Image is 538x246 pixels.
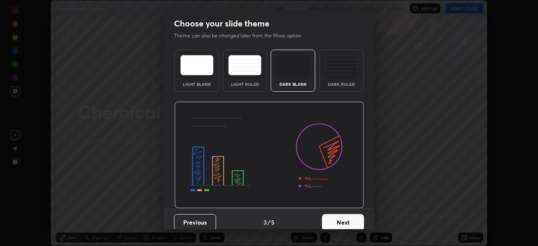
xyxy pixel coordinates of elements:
img: darkRuledTheme.de295e13.svg [324,55,358,75]
button: Next [322,214,364,231]
img: lightRuledTheme.5fabf969.svg [228,55,261,75]
div: Light Blank [180,82,214,86]
h4: 3 [264,218,267,227]
div: Dark Blank [276,82,310,86]
img: lightTheme.e5ed3b09.svg [180,55,214,75]
p: Theme can also be changed later from the More option [174,32,310,40]
img: darkThemeBanner.d06ce4a2.svg [174,102,364,209]
button: Previous [174,214,216,231]
img: darkTheme.f0cc69e5.svg [277,55,310,75]
div: Light Ruled [228,82,262,86]
h4: 5 [271,218,274,227]
h2: Choose your slide theme [174,18,269,29]
div: Dark Ruled [324,82,358,86]
h4: / [268,218,270,227]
